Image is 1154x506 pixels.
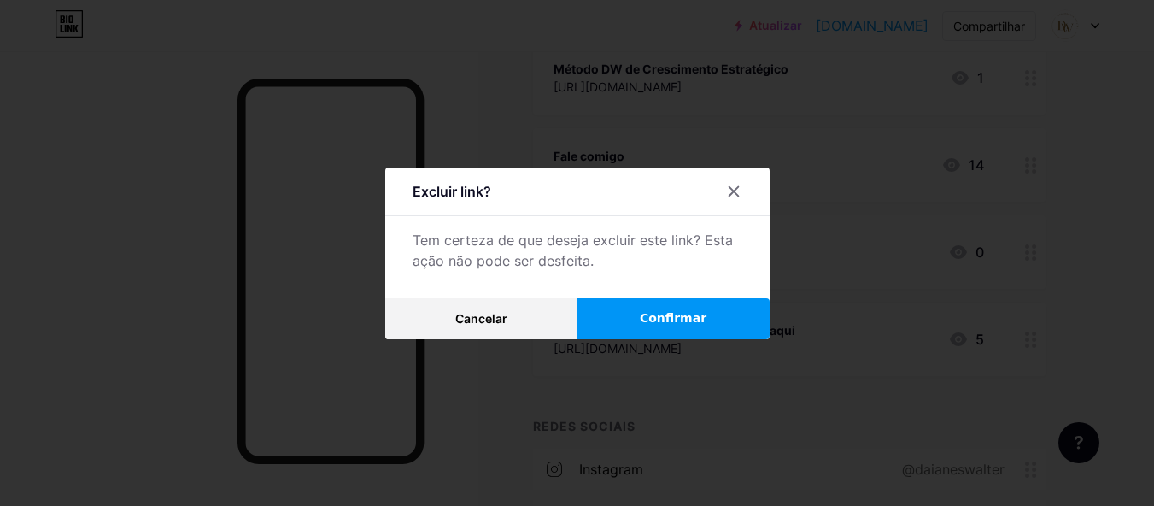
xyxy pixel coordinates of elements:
[640,311,706,325] font: Confirmar
[385,298,577,339] button: Cancelar
[413,183,491,200] font: Excluir link?
[455,311,507,326] font: Cancelar
[577,298,770,339] button: Confirmar
[413,232,733,269] font: Tem certeza de que deseja excluir este link? Esta ação não pode ser desfeita.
